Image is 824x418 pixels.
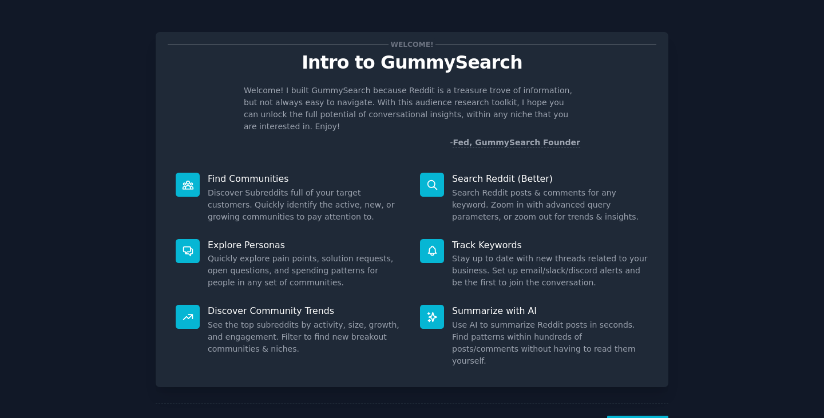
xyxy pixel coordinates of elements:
[452,239,648,251] p: Track Keywords
[244,85,580,133] p: Welcome! I built GummySearch because Reddit is a treasure trove of information, but not always ea...
[452,319,648,367] dd: Use AI to summarize Reddit posts in seconds. Find patterns within hundreds of posts/comments with...
[389,38,435,50] span: Welcome!
[453,138,580,148] a: Fed, GummySearch Founder
[452,305,648,317] p: Summarize with AI
[208,187,404,223] dd: Discover Subreddits full of your target customers. Quickly identify the active, new, or growing c...
[452,173,648,185] p: Search Reddit (Better)
[452,253,648,289] dd: Stay up to date with new threads related to your business. Set up email/slack/discord alerts and ...
[208,239,404,251] p: Explore Personas
[208,173,404,185] p: Find Communities
[208,253,404,289] dd: Quickly explore pain points, solution requests, open questions, and spending patterns for people ...
[208,305,404,317] p: Discover Community Trends
[452,187,648,223] dd: Search Reddit posts & comments for any keyword. Zoom in with advanced query parameters, or zoom o...
[208,319,404,355] dd: See the top subreddits by activity, size, growth, and engagement. Filter to find new breakout com...
[168,53,656,73] p: Intro to GummySearch
[450,137,580,149] div: -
